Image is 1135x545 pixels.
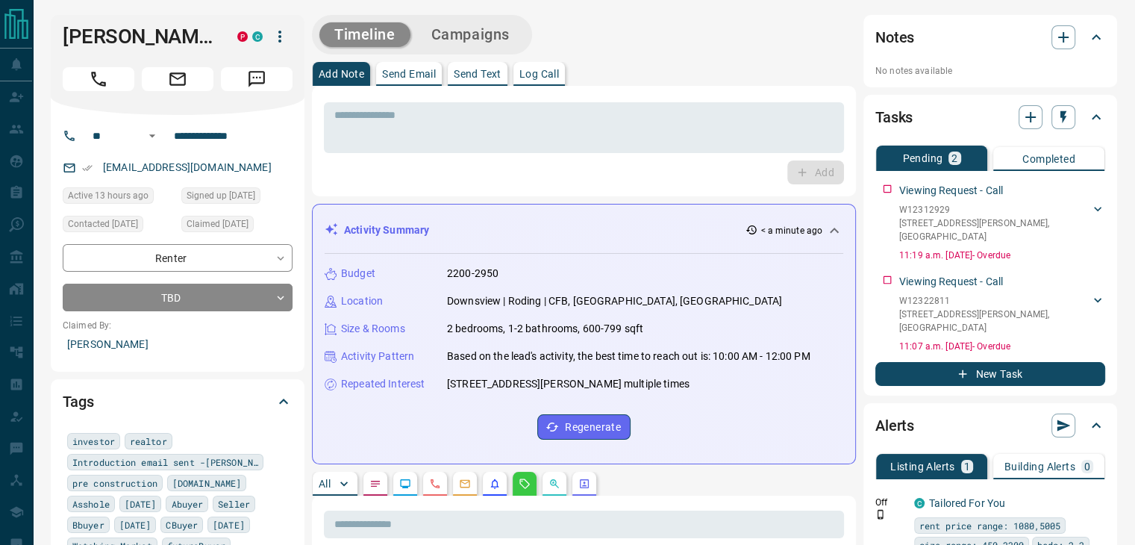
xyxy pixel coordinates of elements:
button: New Task [875,362,1105,386]
span: Claimed [DATE] [187,217,248,231]
button: Regenerate [537,414,631,440]
button: Open [143,127,161,145]
p: Listing Alerts [890,461,955,472]
span: Contacted [DATE] [68,217,138,231]
span: rent price range: 1080,5005 [919,518,1060,533]
p: All [319,479,331,489]
div: Renter [63,244,293,272]
div: TBD [63,284,293,311]
p: Claimed By: [63,319,293,332]
span: Introduction email sent -[PERSON_NAME] [72,455,258,470]
p: Activity Summary [344,222,429,238]
svg: Push Notification Only [875,509,886,520]
span: Call [63,67,134,91]
div: condos.ca [914,498,925,508]
div: W12322811[STREET_ADDRESS][PERSON_NAME],[GEOGRAPHIC_DATA] [899,291,1105,337]
h2: Alerts [875,414,914,437]
svg: Lead Browsing Activity [399,478,411,490]
p: W12322811 [899,294,1090,308]
h2: Tasks [875,105,913,129]
p: Location [341,293,383,309]
svg: Opportunities [548,478,560,490]
svg: Agent Actions [578,478,590,490]
p: [STREET_ADDRESS][PERSON_NAME] , [GEOGRAPHIC_DATA] [899,308,1090,334]
p: Send Text [454,69,501,79]
h2: Tags [63,390,93,414]
span: CBuyer [166,517,198,532]
span: Active 13 hours ago [68,188,148,203]
p: 2200-2950 [447,266,498,281]
p: [STREET_ADDRESS][PERSON_NAME] multiple times [447,376,690,392]
svg: Requests [519,478,531,490]
p: [STREET_ADDRESS][PERSON_NAME] , [GEOGRAPHIC_DATA] [899,217,1090,243]
div: Thu Aug 07 2025 [63,216,174,237]
span: Seller [218,496,250,511]
span: realtor [130,434,167,449]
div: property.ca [237,31,248,42]
svg: Email Verified [82,163,93,173]
p: Viewing Request - Call [899,274,1003,290]
div: Alerts [875,408,1105,443]
a: Tailored For You [929,497,1005,509]
span: pre construction [72,476,157,490]
p: Based on the lead's activity, the best time to reach out is: 10:00 AM - 12:00 PM [447,349,810,364]
svg: Notes [369,478,381,490]
p: 0 [1084,461,1090,472]
h1: [PERSON_NAME] [63,25,215,49]
svg: Listing Alerts [489,478,501,490]
div: condos.ca [252,31,263,42]
span: Message [221,67,293,91]
p: 2 bedrooms, 1-2 bathrooms, 600-799 sqft [447,321,643,337]
div: Tags [63,384,293,420]
div: Activity Summary< a minute ago [325,217,843,244]
span: Bbuyer [72,517,104,532]
h2: Notes [875,25,914,49]
p: Budget [341,266,375,281]
p: Add Note [319,69,364,79]
p: Viewing Request - Call [899,183,1003,199]
p: Downsview | Roding | CFB, [GEOGRAPHIC_DATA], [GEOGRAPHIC_DATA] [447,293,782,309]
p: < a minute ago [760,224,822,237]
div: Tue Mar 05 2024 [181,187,293,208]
p: Completed [1022,154,1075,164]
div: Tasks [875,99,1105,135]
span: Signed up [DATE] [187,188,255,203]
p: Size & Rooms [341,321,405,337]
div: Notes [875,19,1105,55]
p: Log Call [519,69,559,79]
span: investor [72,434,115,449]
p: 2 [951,153,957,163]
button: Timeline [319,22,410,47]
div: Tue Mar 05 2024 [181,216,293,237]
span: [DATE] [213,517,245,532]
svg: Emails [459,478,471,490]
a: [EMAIL_ADDRESS][DOMAIN_NAME] [103,161,272,173]
p: W12312929 [899,203,1090,217]
p: Activity Pattern [341,349,414,364]
p: Building Alerts [1004,461,1075,472]
div: W12312929[STREET_ADDRESS][PERSON_NAME],[GEOGRAPHIC_DATA] [899,200,1105,246]
p: 11:19 a.m. [DATE] - Overdue [899,249,1105,262]
p: 11:07 a.m. [DATE] - Overdue [899,340,1105,353]
button: Campaigns [416,22,525,47]
span: Abuyer [171,496,203,511]
p: 1 [964,461,970,472]
div: Sun Aug 17 2025 [63,187,174,208]
p: Off [875,496,905,509]
p: Send Email [382,69,436,79]
span: Email [142,67,213,91]
p: Repeated Interest [341,376,425,392]
svg: Calls [429,478,441,490]
p: [PERSON_NAME] [63,332,293,357]
span: [DATE] [125,496,157,511]
p: Pending [902,153,942,163]
p: No notes available [875,64,1105,78]
span: [DOMAIN_NAME] [172,476,241,490]
span: [DATE] [119,517,151,532]
span: Asshole [72,496,110,511]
